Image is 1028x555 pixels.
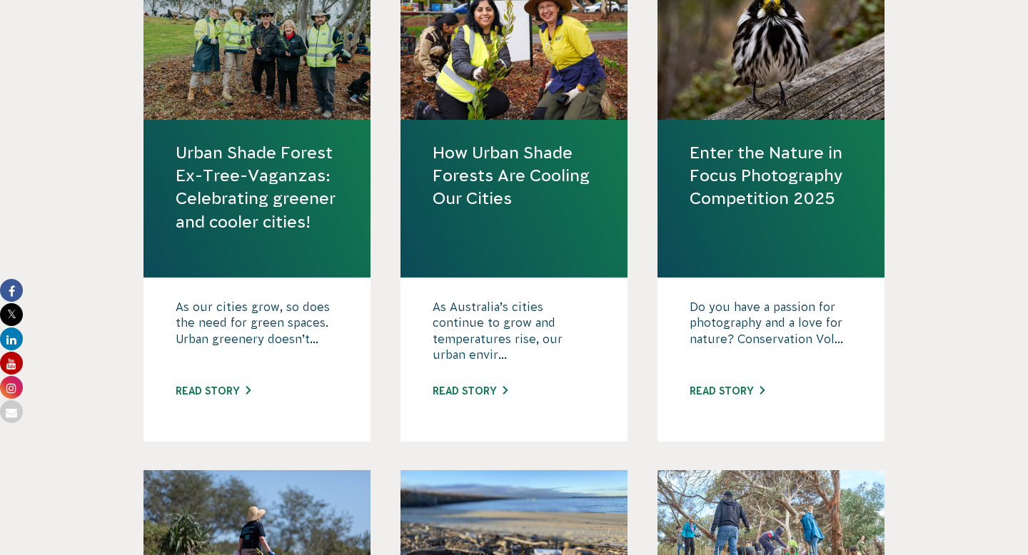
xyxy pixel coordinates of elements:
[433,141,595,210] a: How Urban Shade Forests Are Cooling Our Cities
[433,299,595,370] p: As Australia’s cities continue to grow and temperatures rise, our urban envir...
[176,299,338,370] p: As our cities grow, so does the need for green spaces. Urban greenery doesn’t...
[690,141,852,210] a: Enter the Nature in Focus Photography Competition 2025
[433,385,508,397] a: Read story
[690,299,852,370] p: Do you have a passion for photography and a love for nature? Conservation Vol...
[176,385,251,397] a: Read story
[176,141,338,233] a: Urban Shade Forest Ex-Tree-Vaganzas: Celebrating greener and cooler cities!
[690,385,765,397] a: Read story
